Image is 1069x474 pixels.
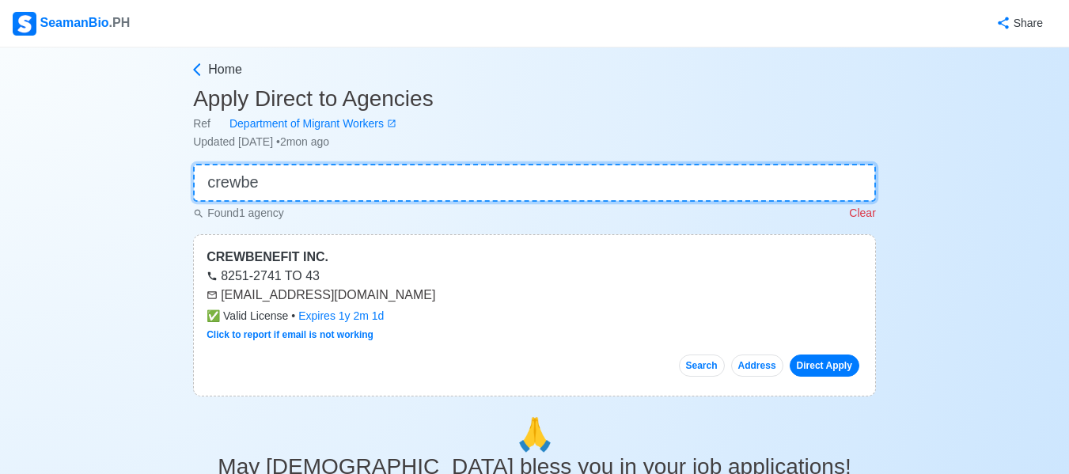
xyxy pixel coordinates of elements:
p: Clear [849,205,875,222]
span: check [207,309,220,322]
p: Found 1 agency [193,205,284,222]
button: Share [980,8,1056,39]
a: Department of Migrant Workers [210,116,396,132]
a: Direct Apply [790,355,859,377]
span: Home [208,60,242,79]
div: CREWBENEFIT INC. [207,248,862,267]
div: Department of Migrant Workers [210,116,387,132]
button: Search [679,355,725,377]
input: 👉 Quick Search [193,164,876,202]
span: pray [515,417,555,452]
div: • [207,308,862,324]
a: 8251-2741 TO 43 [207,269,320,283]
img: Logo [13,12,36,36]
div: SeamanBio [13,12,130,36]
div: [EMAIL_ADDRESS][DOMAIN_NAME] [207,286,862,305]
span: .PH [109,16,131,29]
div: Ref [193,116,876,132]
span: Valid License [207,308,288,324]
a: Click to report if email is not working [207,329,373,340]
a: Home [189,60,876,79]
h3: Apply Direct to Agencies [193,85,876,112]
span: Updated [DATE] • 2mon ago [193,135,329,148]
div: Expires 1y 2m 1d [298,308,384,324]
button: Address [731,355,783,377]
